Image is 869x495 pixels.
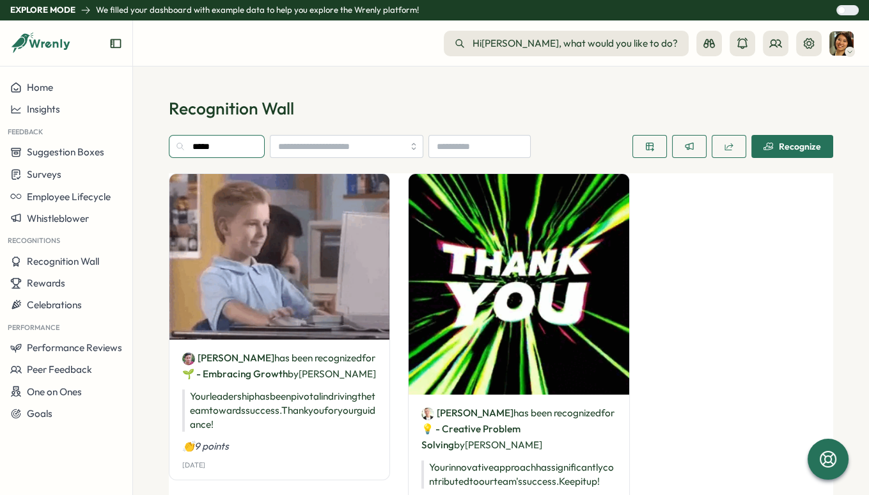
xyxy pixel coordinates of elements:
[409,174,629,394] img: Recognition Image
[829,31,854,56] img: Sarah Johnson
[27,191,111,203] span: Employee Lifecycle
[27,146,104,158] span: Suggestion Boxes
[421,460,616,489] p: Your innovative approach has significantly contributed to our team's success. Keep it up!
[169,97,833,120] p: Recognition Wall
[444,31,689,56] button: Hi[PERSON_NAME], what would you like to do?
[473,36,678,51] span: Hi [PERSON_NAME] , what would you like to do?
[182,389,377,432] p: Your leadership has been pivotal in driving the team towards success. Thank you for your guidance!
[182,352,195,365] img: Ethan Lewis
[27,81,53,93] span: Home
[421,407,434,420] img: Olivia Anderson
[10,4,75,16] p: Explore Mode
[27,103,60,115] span: Insights
[109,37,122,50] button: Expand sidebar
[601,407,615,419] span: for
[421,423,521,451] span: 💡 - Creative Problem Solving
[27,363,92,375] span: Peer Feedback
[27,407,52,420] span: Goals
[182,350,377,382] p: has been recognized by [PERSON_NAME]
[421,406,513,420] a: Olivia Anderson[PERSON_NAME]
[27,277,65,289] span: Rewards
[27,386,82,398] span: One on Ones
[763,141,821,152] div: Recognize
[751,135,833,158] button: Recognize
[421,405,616,453] p: has been recognized by [PERSON_NAME]
[182,368,288,380] span: 🌱 - Embracing Growth
[27,299,82,311] span: Celebrations
[182,351,274,365] a: Ethan Lewis[PERSON_NAME]
[169,174,389,339] img: Recognition Image
[362,352,375,364] span: for
[182,461,205,469] p: [DATE]
[27,342,122,354] span: Performance Reviews
[27,255,99,267] span: Recognition Wall
[96,4,419,16] p: We filled your dashboard with example data to help you explore the Wrenly platform!
[27,168,61,180] span: Surveys
[27,212,89,224] span: Whistleblower
[182,439,377,453] p: 👏9 points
